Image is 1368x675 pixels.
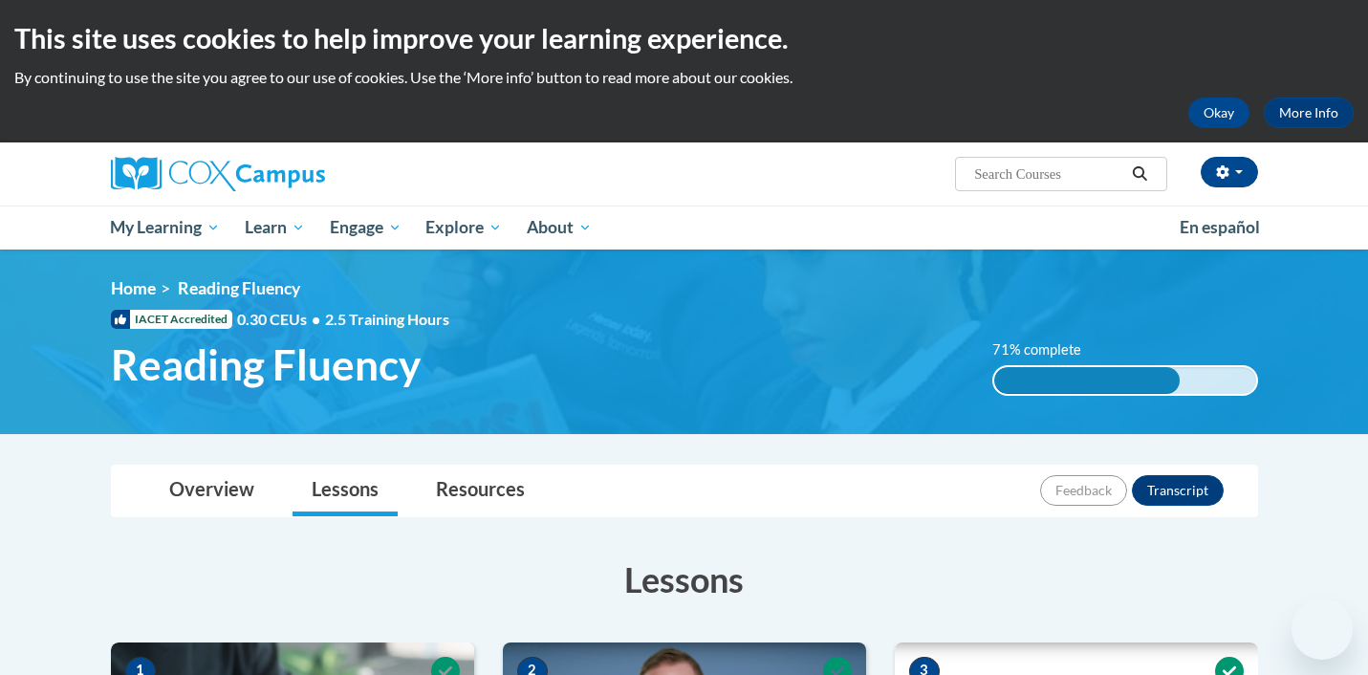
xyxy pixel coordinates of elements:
[1201,157,1258,187] button: Account Settings
[317,206,414,250] a: Engage
[527,216,592,239] span: About
[82,206,1287,250] div: Main menu
[98,206,233,250] a: My Learning
[1180,217,1260,237] span: En español
[312,310,320,328] span: •
[425,216,502,239] span: Explore
[1167,207,1272,248] a: En español
[413,206,514,250] a: Explore
[111,157,325,191] img: Cox Campus
[992,339,1102,360] label: 71% complete
[110,216,220,239] span: My Learning
[111,339,421,390] span: Reading Fluency
[232,206,317,250] a: Learn
[111,157,474,191] a: Cox Campus
[111,555,1258,603] h3: Lessons
[330,216,402,239] span: Engage
[245,216,305,239] span: Learn
[178,278,300,298] span: Reading Fluency
[111,278,156,298] a: Home
[1188,98,1249,128] button: Okay
[514,206,604,250] a: About
[14,67,1354,88] p: By continuing to use the site you agree to our use of cookies. Use the ‘More info’ button to read...
[1292,599,1353,660] iframe: Button to launch messaging window
[1125,163,1154,185] button: Search
[1040,475,1127,506] button: Feedback
[1132,475,1224,506] button: Transcript
[972,163,1125,185] input: Search Courses
[325,310,449,328] span: 2.5 Training Hours
[237,309,325,330] span: 0.30 CEUs
[293,466,398,516] a: Lessons
[994,367,1180,394] div: 71% complete
[111,310,232,329] span: IACET Accredited
[150,466,273,516] a: Overview
[14,19,1354,57] h2: This site uses cookies to help improve your learning experience.
[417,466,544,516] a: Resources
[1264,98,1354,128] a: More Info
